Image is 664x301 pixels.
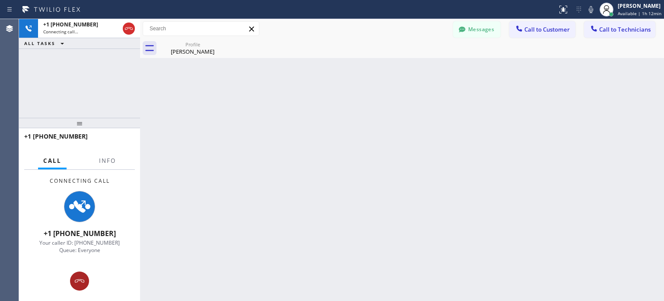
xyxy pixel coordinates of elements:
button: ALL TASKS [19,38,73,49]
span: Connecting call… [43,29,78,35]
button: Call to Technicians [584,21,655,38]
button: Call to Customer [509,21,575,38]
button: Messages [453,21,501,38]
span: +1 [PHONE_NUMBER] [43,21,98,28]
div: [PERSON_NAME] [618,2,661,10]
div: Lisa Podell [160,39,225,58]
span: Connecting Call [50,177,110,184]
span: Call to Customer [524,26,570,33]
span: Call [43,157,61,165]
span: +1 [PHONE_NUMBER] [24,132,88,140]
button: Hang up [70,272,89,291]
span: Available | 1h 12min [618,10,661,16]
span: Info [99,157,116,165]
input: Search [143,22,259,36]
span: Your caller ID: [PHONE_NUMBER] Queue: Everyone [39,239,120,254]
span: ALL TASKS [24,40,55,46]
div: [PERSON_NAME] [160,48,225,55]
div: Profile [160,41,225,48]
span: +1 [PHONE_NUMBER] [44,229,116,238]
button: Call [38,152,67,169]
button: Info [94,152,121,169]
span: Call to Technicians [599,26,651,33]
button: Mute [585,3,597,16]
button: Hang up [123,23,135,35]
